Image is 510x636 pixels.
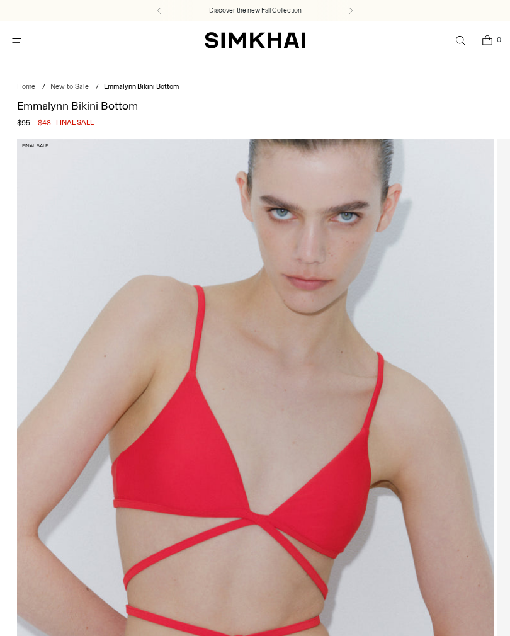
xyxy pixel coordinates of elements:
[474,28,500,54] a: Open cart modal
[42,82,45,93] div: /
[17,82,35,91] a: Home
[205,31,305,50] a: SIMKHAI
[209,6,302,16] a: Discover the new Fall Collection
[4,28,30,54] button: Open menu modal
[38,117,51,128] span: $48
[17,117,30,128] s: $95
[494,34,505,45] span: 0
[17,82,494,93] nav: breadcrumbs
[17,100,494,111] h1: Emmalynn Bikini Bottom
[96,82,99,93] div: /
[50,82,89,91] a: New to Sale
[447,28,473,54] a: Open search modal
[104,82,179,91] span: Emmalynn Bikini Bottom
